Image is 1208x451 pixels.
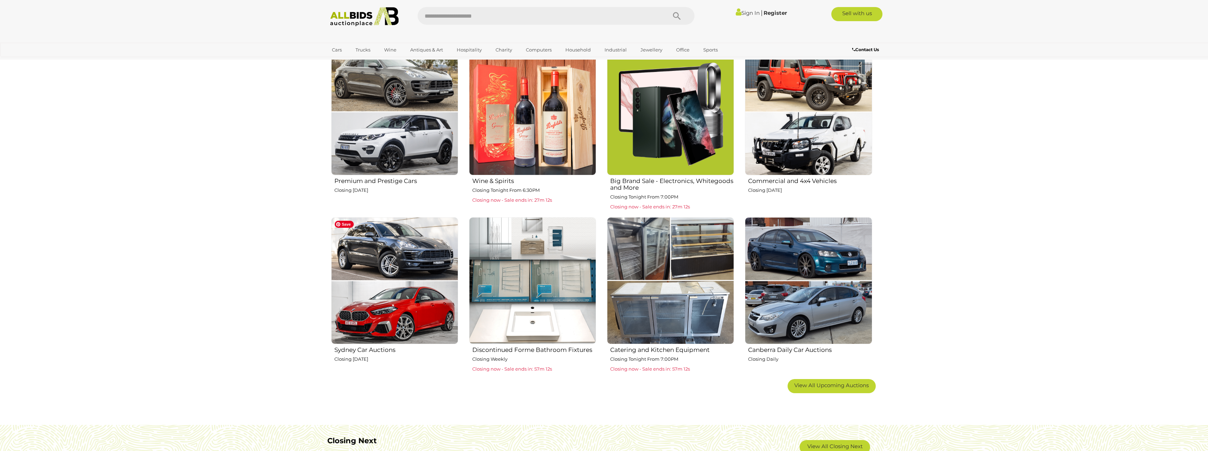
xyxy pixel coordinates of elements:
h2: Commercial and 4x4 Vehicles [748,176,872,184]
h2: Canberra Daily Car Auctions [748,345,872,353]
img: Sydney Car Auctions [331,217,458,344]
a: Discontinued Forme Bathroom Fixtures Closing Weekly Closing now - Sale ends in: 57m 12s [469,217,596,374]
span: | [761,9,763,17]
button: Search [659,7,694,25]
p: Closing Tonight From 7:00PM [610,355,734,363]
a: Computers [521,44,556,56]
span: Closing now - Sale ends in: 27m 12s [472,197,552,203]
p: Closing Weekly [472,355,596,363]
a: Wine & Spirits Closing Tonight From 6:30PM Closing now - Sale ends in: 27m 12s [469,48,596,212]
a: Trucks [351,44,375,56]
a: Jewellery [636,44,667,56]
b: Contact Us [852,47,879,52]
p: Closing [DATE] [334,355,458,363]
a: Charity [491,44,517,56]
a: Wine [380,44,401,56]
img: Premium and Prestige Cars [331,48,458,175]
span: Closing now - Sale ends in: 27m 12s [610,204,690,209]
img: Big Brand Sale - Electronics, Whitegoods and More [607,48,734,175]
a: Catering and Kitchen Equipment Closing Tonight From 7:00PM Closing now - Sale ends in: 57m 12s [607,217,734,374]
img: Commercial and 4x4 Vehicles [745,48,872,175]
h2: Big Brand Sale - Electronics, Whitegoods and More [610,176,734,191]
img: Canberra Daily Car Auctions [745,217,872,344]
a: Industrial [600,44,631,56]
a: Office [672,44,694,56]
h2: Wine & Spirits [472,176,596,184]
span: Save [335,221,354,228]
span: Closing now - Sale ends in: 57m 12s [472,366,552,372]
a: Sydney Car Auctions Closing [DATE] [331,217,458,374]
a: Antiques & Art [406,44,448,56]
p: Closing [DATE] [334,186,458,194]
b: Closing Next [327,436,377,445]
a: Register [764,10,787,16]
img: Discontinued Forme Bathroom Fixtures [469,217,596,344]
a: Sports [699,44,722,56]
h2: Discontinued Forme Bathroom Fixtures [472,345,596,353]
p: Closing Daily [748,355,872,363]
a: Premium and Prestige Cars Closing [DATE] [331,48,458,212]
p: Closing Tonight From 6:30PM [472,186,596,194]
h2: Catering and Kitchen Equipment [610,345,734,353]
p: Closing Tonight From 7:00PM [610,193,734,201]
span: View All Upcoming Auctions [794,382,869,389]
h2: Sydney Car Auctions [334,345,458,353]
h2: Premium and Prestige Cars [334,176,458,184]
img: Allbids.com.au [326,7,403,26]
a: Commercial and 4x4 Vehicles Closing [DATE] [745,48,872,212]
a: Big Brand Sale - Electronics, Whitegoods and More Closing Tonight From 7:00PM Closing now - Sale ... [607,48,734,212]
a: Hospitality [452,44,486,56]
a: Household [561,44,595,56]
a: View All Upcoming Auctions [788,379,876,393]
img: Wine & Spirits [469,48,596,175]
p: Closing [DATE] [748,186,872,194]
a: Sell with us [831,7,882,21]
a: [GEOGRAPHIC_DATA] [327,56,387,67]
a: Cars [327,44,346,56]
a: Contact Us [852,46,881,54]
img: Catering and Kitchen Equipment [607,217,734,344]
a: Sign In [736,10,760,16]
span: Closing now - Sale ends in: 57m 12s [610,366,690,372]
a: Canberra Daily Car Auctions Closing Daily [745,217,872,374]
